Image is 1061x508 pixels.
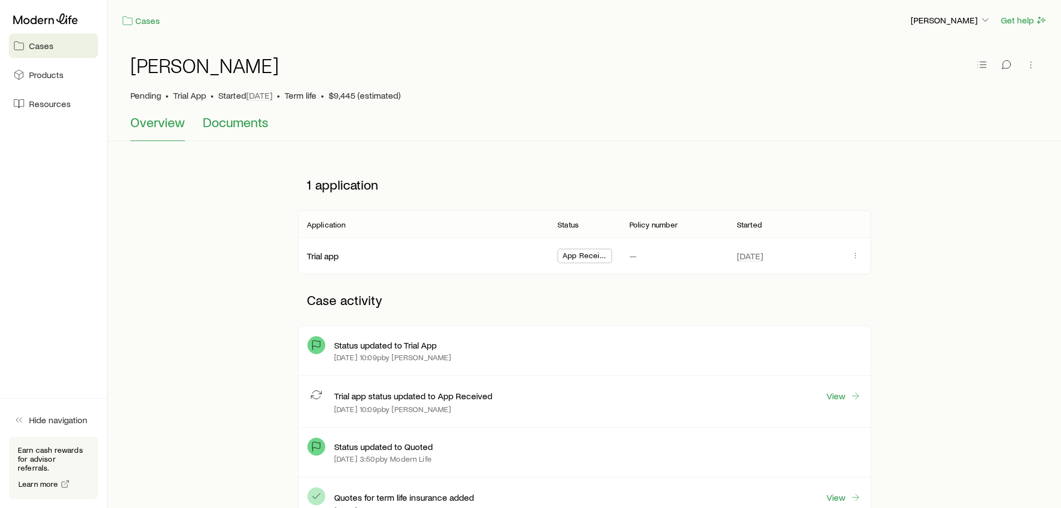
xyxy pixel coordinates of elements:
span: $9,445 (estimated) [329,90,400,101]
a: Resources [9,91,98,116]
button: Hide navigation [9,408,98,432]
div: Trial app [307,250,339,262]
p: Trial app status updated to App Received [334,390,492,401]
span: • [321,90,324,101]
p: Earn cash rewards for advisor referrals. [18,446,89,472]
span: Learn more [18,480,58,488]
p: Policy number [629,220,678,229]
span: • [165,90,169,101]
p: Pending [130,90,161,101]
div: Case details tabs [130,114,1039,141]
p: [PERSON_NAME] [911,14,991,26]
p: — [629,250,637,262]
p: [DATE] 10:09p by [PERSON_NAME] [334,353,452,362]
span: [DATE] [737,250,763,262]
span: • [277,90,280,101]
p: Application [307,220,346,229]
p: Quotes for term life insurance added [334,492,474,503]
span: Term life [285,90,316,101]
p: Started [218,90,272,101]
h1: [PERSON_NAME] [130,54,279,76]
span: Documents [203,114,268,130]
p: Started [737,220,762,229]
span: Cases [29,40,53,51]
span: Overview [130,114,185,130]
div: Earn cash rewards for advisor referrals.Learn more [9,437,98,499]
p: [DATE] 3:50p by Modern Life [334,454,432,463]
p: Status updated to Quoted [334,441,433,452]
span: Hide navigation [29,414,87,425]
span: App Received [563,251,607,263]
a: Cases [9,33,98,58]
p: Status [558,220,579,229]
a: View [826,491,862,504]
a: View [826,390,862,402]
p: Case activity [298,283,871,317]
p: [DATE] 10:09p by [PERSON_NAME] [334,405,452,414]
span: • [211,90,214,101]
button: [PERSON_NAME] [910,14,991,27]
span: Resources [29,98,71,109]
p: Status updated to Trial App [334,340,437,351]
a: Trial app [307,250,339,261]
a: Cases [121,14,160,27]
span: Trial App [173,90,206,101]
a: Products [9,62,98,87]
span: [DATE] [246,90,272,101]
button: Get help [1000,14,1048,27]
p: 1 application [298,168,871,201]
span: Products [29,69,63,80]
